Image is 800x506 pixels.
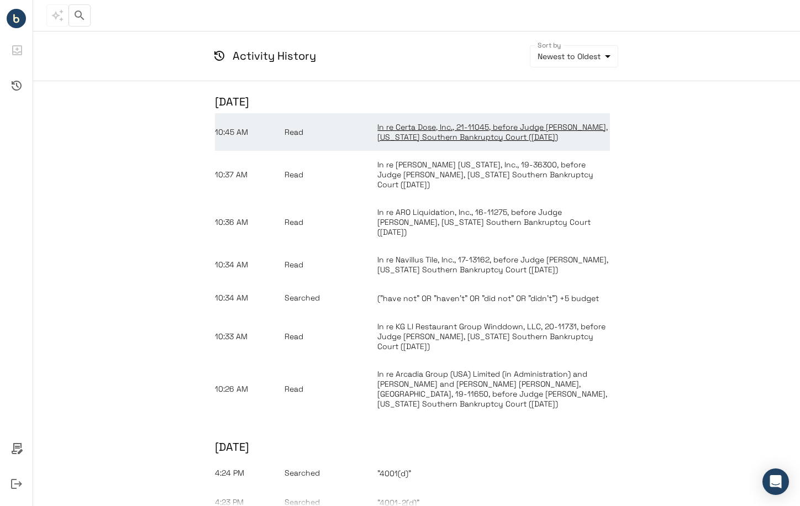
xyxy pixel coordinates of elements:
span: ("have not" OR "haven't" OR "did not" OR "didn't") +5 budget [377,293,599,303]
p: Read [285,331,377,342]
p: Read [285,169,377,181]
a: In re ARO Liquidation, Inc., 16-11275, before Judge [PERSON_NAME], [US_STATE] Southern Bankruptcy... [377,207,610,237]
span: "4001(d)" [377,468,411,478]
div: Open Intercom Messenger [762,468,789,495]
p: Read [285,259,377,271]
p: 10:36 AM [215,217,285,228]
label: Sort by [538,40,561,50]
div: Newest to Oldest [530,45,618,67]
a: In re KG LI Restaurant Group Winddown, LLC, 20-11731, before Judge [PERSON_NAME], [US_STATE] Sout... [377,321,610,351]
p: Read [285,383,377,395]
a: "4001(d)" [377,468,610,478]
p: 10:37 AM [215,169,285,181]
a: In re Navillus Tile, Inc., 17-13162, before Judge [PERSON_NAME], [US_STATE] Southern Bankruptcy C... [377,255,610,275]
p: 10:34 AM [215,259,285,271]
span: In re KG LI Restaurant Group Winddown, LLC, 20-11731, before Judge [PERSON_NAME], [US_STATE] Sout... [377,321,606,351]
p: Read [285,217,377,228]
a: In re [PERSON_NAME] [US_STATE], Inc., 19-36300, before Judge [PERSON_NAME], [US_STATE] Southern B... [377,160,610,189]
a: In re Arcadia Group (USA) Limited (in Administration) and [PERSON_NAME] and [PERSON_NAME] [PERSON... [377,369,610,409]
span: In re Certa Dose, Inc., 21-11045, before Judge [PERSON_NAME], [US_STATE] Southern Bankruptcy Cour... [377,122,608,142]
a: In re Certa Dose, Inc., 21-11045, before Judge [PERSON_NAME], [US_STATE] Southern Bankruptcy Cour... [377,122,610,142]
span: In re Navillus Tile, Inc., 17-13162, before Judge [PERSON_NAME], [US_STATE] Southern Bankruptcy C... [377,255,608,275]
p: Searched [285,292,377,304]
h6: [DATE] [215,90,610,113]
p: 10:33 AM [215,331,285,342]
span: In re Arcadia Group (USA) Limited (in Administration) and [PERSON_NAME] and [PERSON_NAME] [PERSON... [377,369,607,409]
h6: [DATE] [215,435,610,458]
p: Activity History [233,48,316,64]
a: ("have not" OR "haven't" OR "did not" OR "didn't") +5 budget [377,293,610,303]
span: In re ARO Liquidation, Inc., 16-11275, before Judge [PERSON_NAME], [US_STATE] Southern Bankruptcy... [377,207,591,237]
p: 10:34 AM [215,292,285,304]
span: This feature has been disabled by your account admin. [46,4,69,27]
span: In re [PERSON_NAME] [US_STATE], Inc., 19-36300, before Judge [PERSON_NAME], [US_STATE] Southern B... [377,160,593,189]
p: 10:26 AM [215,383,285,395]
p: Searched [285,467,377,479]
p: Read [285,126,377,138]
p: 10:45 AM [215,126,285,138]
p: 4:24 PM [215,467,285,479]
